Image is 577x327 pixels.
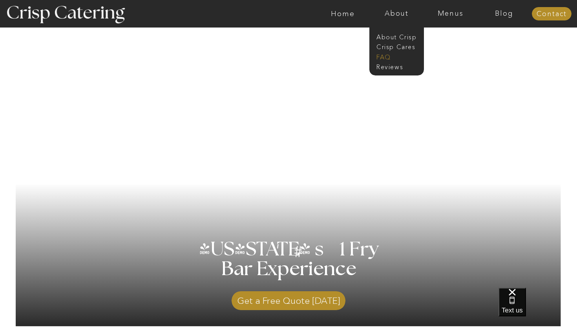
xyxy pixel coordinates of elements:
[370,10,424,18] a: About
[376,33,422,40] a: About Crisp
[188,240,389,299] h1: [US_STATE] s 1 Fry Bar Experience
[232,287,345,310] a: Get a Free Quote [DATE]
[316,10,370,18] a: Home
[262,240,294,259] h3: '
[376,53,416,60] a: faq
[376,42,422,50] a: Crisp Cares
[498,288,577,327] iframe: podium webchat widget bubble
[477,10,531,18] a: Blog
[376,62,416,70] a: Reviews
[424,10,477,18] a: Menus
[277,244,321,267] h3: #
[532,10,572,18] a: Contact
